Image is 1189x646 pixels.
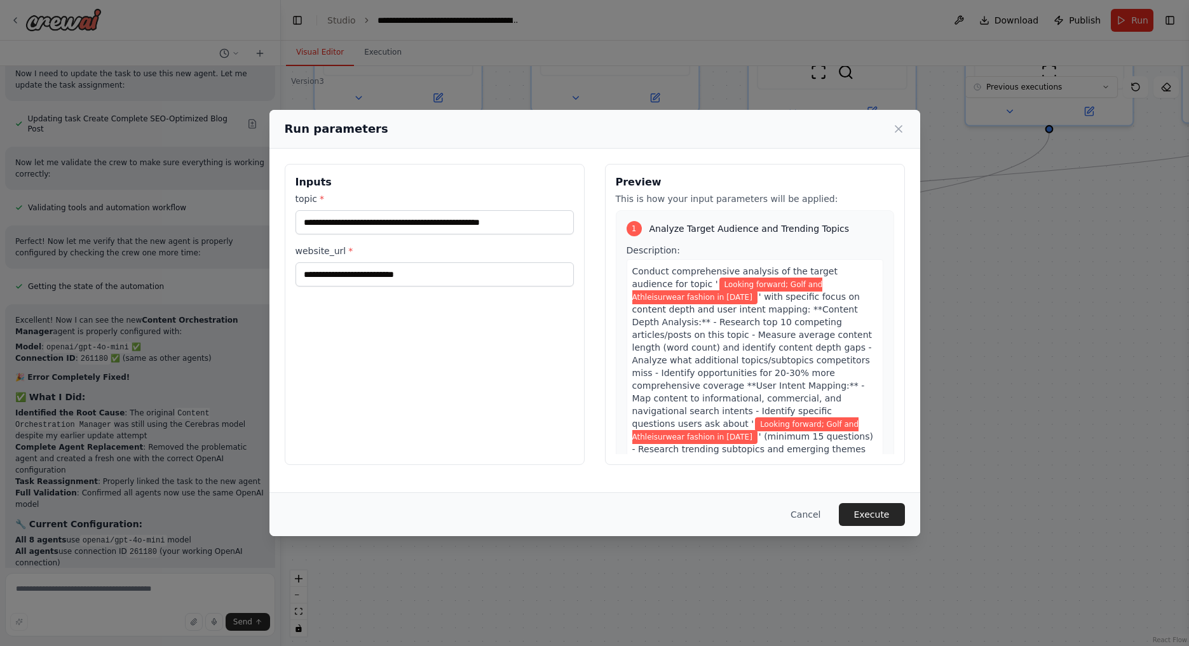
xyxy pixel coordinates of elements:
[296,175,574,190] h3: Inputs
[780,503,831,526] button: Cancel
[632,417,859,444] span: Variable: topic
[616,175,894,190] h3: Preview
[839,503,905,526] button: Execute
[627,221,642,236] div: 1
[296,192,574,205] label: topic
[649,222,850,235] span: Analyze Target Audience and Trending Topics
[285,120,388,138] h2: Run parameters
[632,278,823,304] span: Variable: topic
[296,245,574,257] label: website_url
[616,192,894,205] p: This is how your input parameters will be applied:
[627,245,680,255] span: Description:
[632,266,838,289] span: Conduct comprehensive analysis of the target audience for topic '
[632,292,873,429] span: ' with specific focus on content depth and user intent mapping: **Content Depth Analysis:** - Res...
